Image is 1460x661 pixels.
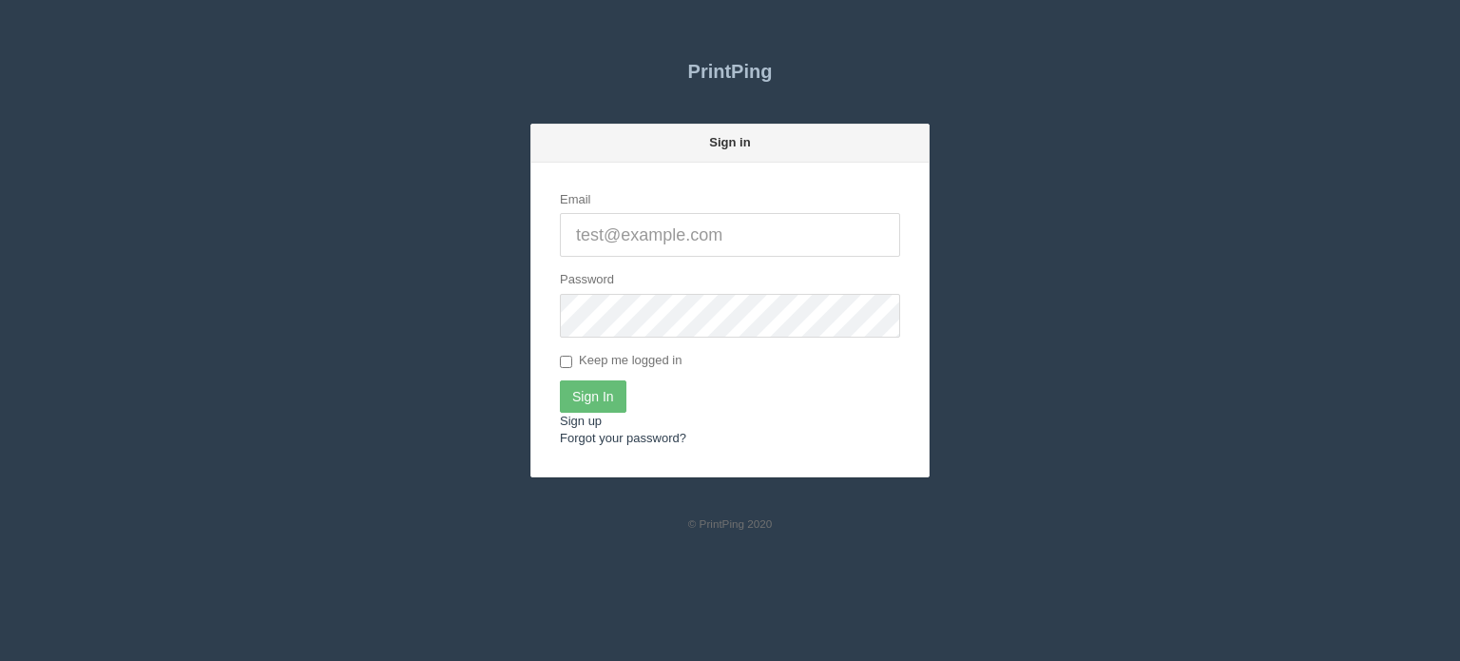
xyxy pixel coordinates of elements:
[709,135,750,149] strong: Sign in
[560,356,572,368] input: Keep me logged in
[560,431,686,445] a: Forgot your password?
[530,48,930,95] a: PrintPing
[560,213,900,257] input: test@example.com
[560,380,626,413] input: Sign In
[560,271,614,289] label: Password
[560,191,591,209] label: Email
[560,414,602,428] a: Sign up
[688,517,773,530] small: © PrintPing 2020
[560,352,682,371] label: Keep me logged in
